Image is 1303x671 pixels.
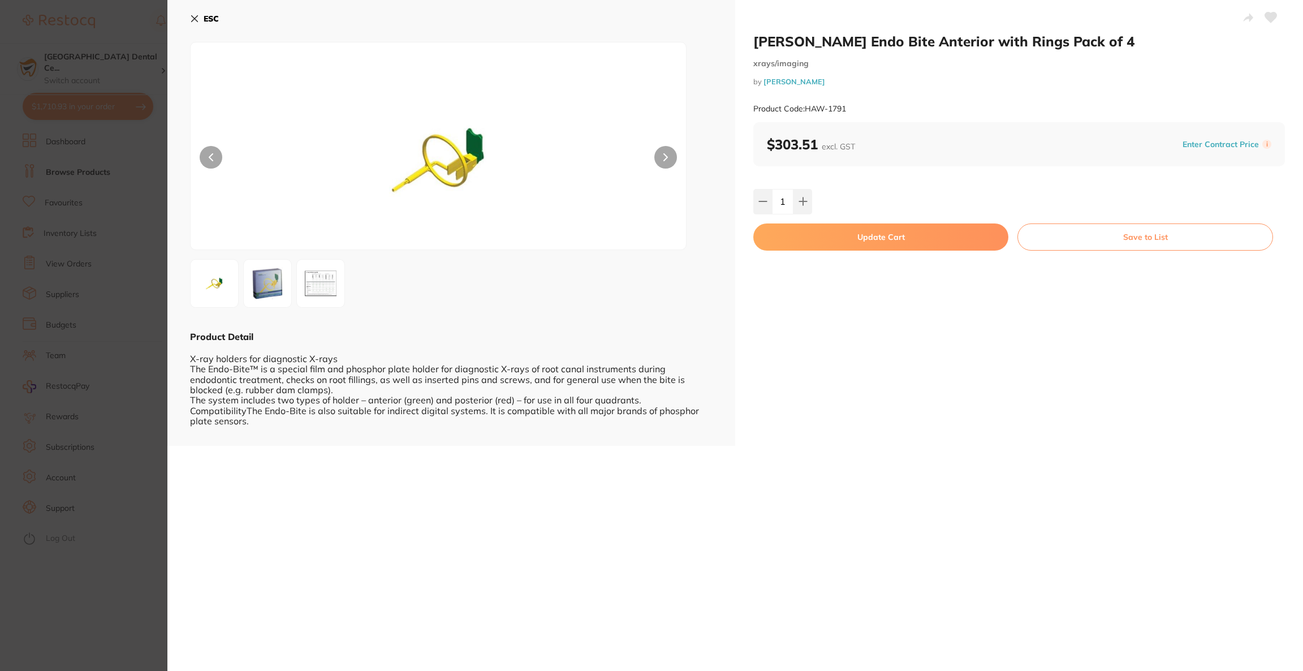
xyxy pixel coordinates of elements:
img: LmpwZw [290,71,586,250]
button: Update Cart [753,223,1008,251]
img: MS5wbmc [300,263,341,304]
b: Product Detail [190,331,253,342]
span: excl. GST [822,141,855,152]
a: [PERSON_NAME] [763,77,825,86]
img: LmpwZw [194,263,235,304]
button: ESC [190,9,219,28]
label: i [1262,140,1271,149]
div: X-ray holders for diagnostic X-rays The Endo-Bite™ is a special film and phosphor plate holder fo... [190,343,713,437]
h2: [PERSON_NAME] Endo Bite Anterior with Rings Pack of 4 [753,33,1285,50]
small: by [753,78,1285,86]
button: Enter Contract Price [1179,139,1262,150]
small: Product Code: HAW-1791 [753,104,846,114]
b: ESC [204,14,219,24]
button: Save to List [1017,223,1273,251]
small: xrays/imaging [753,59,1285,68]
b: $303.51 [767,136,855,153]
img: XzMuanBn [247,263,288,304]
